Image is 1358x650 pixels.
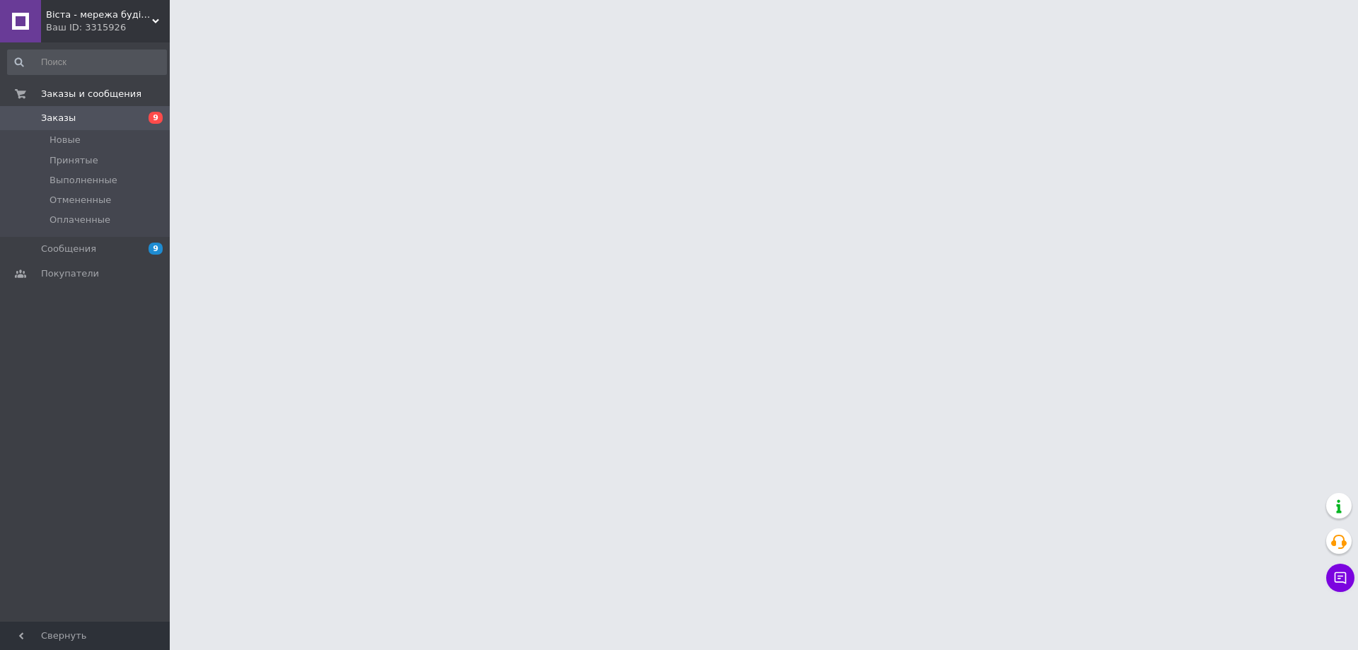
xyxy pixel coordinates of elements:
span: Покупатели [41,267,99,280]
span: Сообщения [41,243,96,255]
span: Выполненные [50,174,117,187]
span: 9 [149,112,163,124]
button: Чат с покупателем [1326,564,1354,592]
span: 9 [149,243,163,255]
span: Принятые [50,154,98,167]
span: Отмененные [50,194,111,207]
span: Оплаченные [50,214,110,226]
span: Віста - мережа будівельно-господарчих маркетів [46,8,152,21]
span: Заказы и сообщения [41,88,141,100]
span: Новые [50,134,81,146]
span: Заказы [41,112,76,124]
div: Ваш ID: 3315926 [46,21,170,34]
input: Поиск [7,50,167,75]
